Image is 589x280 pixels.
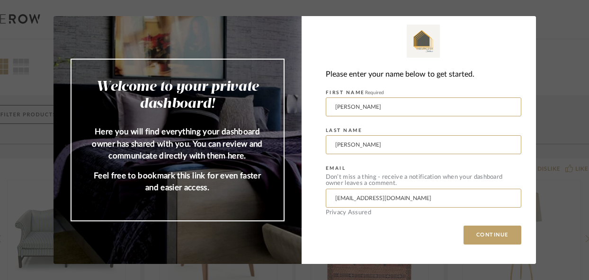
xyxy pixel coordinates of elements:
input: Enter Email [326,189,521,208]
input: Enter Last Name [326,135,521,154]
div: Don’t miss a thing - receive a notification when your dashboard owner leaves a comment. [326,174,521,186]
input: Enter First Name [326,97,521,116]
h2: Welcome to your private dashboard! [90,79,265,113]
label: LAST NAME [326,128,363,133]
label: EMAIL [326,166,346,171]
p: Here you will find everything your dashboard owner has shared with you. You can review and commun... [90,126,265,162]
span: Required [365,90,384,95]
div: Please enter your name below to get started. [326,68,521,81]
div: Privacy Assured [326,210,521,216]
p: Feel free to bookmark this link for even faster and easier access. [90,170,265,194]
label: FIRST NAME [326,90,384,96]
button: CONTINUE [464,226,521,245]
